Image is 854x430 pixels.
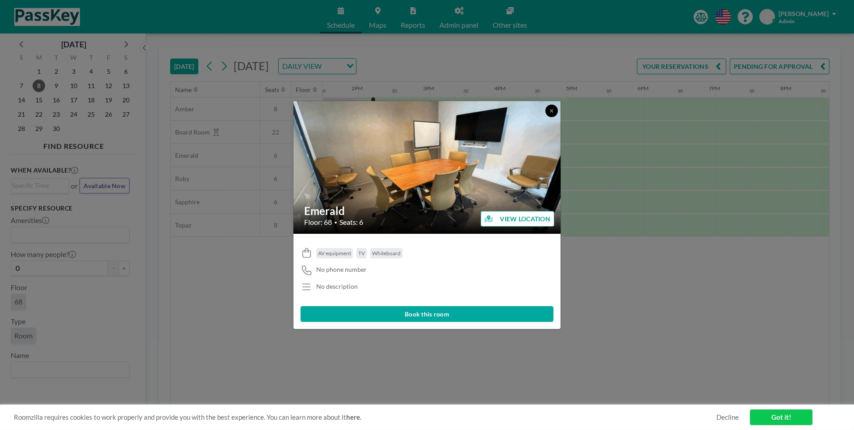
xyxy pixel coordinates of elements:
img: 537.gif [293,93,561,241]
h2: Emerald [304,204,551,218]
span: Seats: 6 [339,218,363,227]
span: Whiteboard [372,250,401,257]
a: Got it! [750,409,812,425]
a: here. [346,413,361,421]
button: Book this room [301,306,553,322]
span: No phone number [316,266,367,274]
button: VIEW LOCATION [481,211,554,227]
span: TV [358,250,365,257]
span: AV equipment [318,250,351,257]
span: Roomzilla requires cookies to work properly and provide you with the best experience. You can lea... [14,413,716,422]
div: No description [316,282,358,291]
span: Floor: 68 [304,218,332,227]
a: Decline [716,413,739,422]
span: • [334,219,337,226]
